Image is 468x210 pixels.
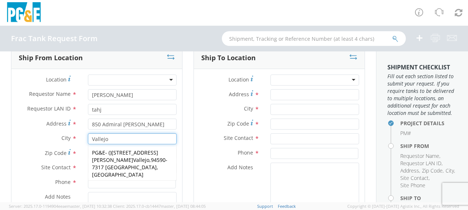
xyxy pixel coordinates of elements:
h3: Shipment Checklist [387,64,457,71]
h3: Ship From Location [19,54,83,62]
li: , [400,152,440,160]
span: master, [DATE] 08:44:05 [161,203,206,209]
span: Requestor Name [29,90,71,97]
a: Feedback [278,203,296,209]
span: Phone [55,178,71,185]
span: Server: 2025.17.0-1194904eeae [9,203,112,209]
li: , [400,167,420,174]
li: , [400,160,443,167]
span: Address [229,91,249,98]
input: Shipment, Tracking or Reference Number (at least 4 chars) [222,31,406,46]
h3: Ship To Location [201,54,256,62]
img: pge-logo-06675f144f4cfa6a6814.png [6,2,42,24]
span: 94590-7317 [GEOGRAPHIC_DATA], [GEOGRAPHIC_DATA] [92,156,167,178]
span: Add Notes [227,164,253,171]
li: , [446,167,455,174]
h4: Frac Tank Request Form [11,35,97,43]
span: Copyright © [DATE]-[DATE] Agistix Inc., All Rights Reserved [347,203,459,209]
span: Add Notes [45,193,71,200]
span: Location [228,76,249,83]
span: Fill out each section listed to submit your request. If you require tanks to be delivered to mult... [387,73,457,117]
h4: Ship To [400,195,457,201]
span: Zip Code [422,167,443,174]
span: Requestor LAN ID [400,160,442,167]
span: Phone [238,149,253,156]
span: City [61,134,71,141]
span: Zip Code [45,149,67,156]
div: - ( ) , [88,147,176,180]
span: Zip Code [227,120,249,127]
span: PG&E [92,149,105,156]
span: Site Contact [400,174,429,181]
span: Site Contact [224,134,253,141]
a: Support [257,203,273,209]
span: Address [400,167,419,174]
li: , [400,174,430,182]
strong: Vallejo [133,156,149,163]
span: Requestor LAN ID [27,105,71,112]
li: , [422,167,444,174]
span: Client: 2025.17.0-cb14447 [113,203,206,209]
h4: Ship From [400,143,457,149]
span: Site Contact [41,164,71,171]
span: City [446,167,454,174]
span: Requestor Name [400,152,439,159]
h4: Project Details [400,120,457,126]
span: Address [46,120,67,127]
span: City [244,105,253,112]
span: Location [46,76,67,83]
span: [STREET_ADDRESS][PERSON_NAME] [92,149,158,163]
span: Site Phone [400,182,425,189]
span: PM# [400,130,411,137]
span: master, [DATE] 10:32:38 [67,203,112,209]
